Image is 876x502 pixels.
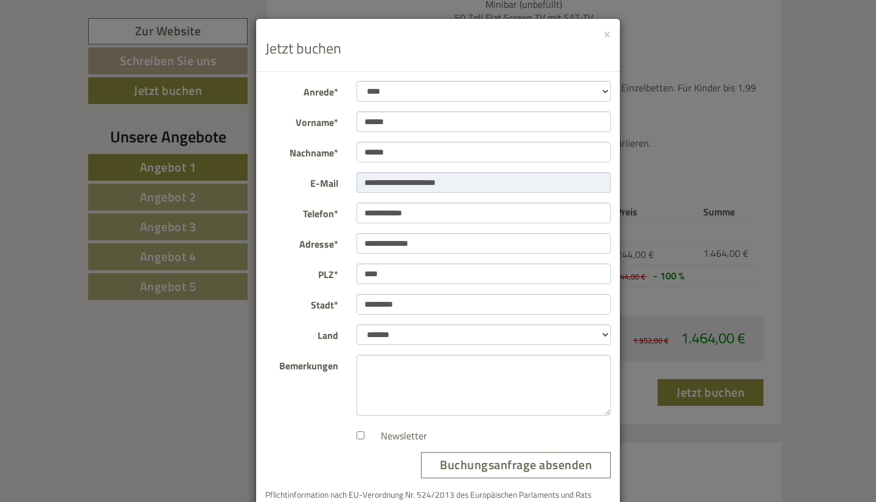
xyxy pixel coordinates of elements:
[256,81,347,99] label: Anrede*
[256,233,347,251] label: Adresse*
[256,294,347,312] label: Stadt*
[421,452,611,478] button: Buchungsanfrage absenden
[256,172,347,190] label: E-Mail
[369,429,427,443] label: Newsletter
[256,142,347,160] label: Nachname*
[256,203,347,221] label: Telefon*
[265,40,611,56] h3: Jetzt buchen
[256,111,347,130] label: Vorname*
[256,324,347,343] label: Land
[256,355,347,373] label: Bemerkungen
[603,27,611,40] button: ×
